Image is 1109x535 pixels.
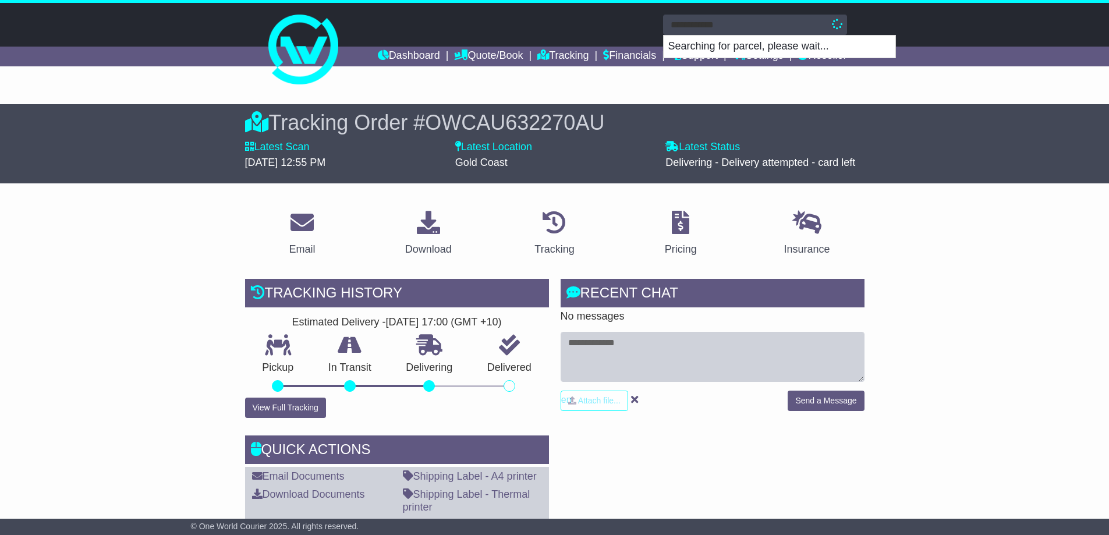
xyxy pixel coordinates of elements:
[665,141,740,154] label: Latest Status
[405,242,452,257] div: Download
[788,391,864,411] button: Send a Message
[527,207,582,261] a: Tracking
[252,488,365,500] a: Download Documents
[403,488,530,513] a: Shipping Label - Thermal printer
[657,207,704,261] a: Pricing
[665,242,697,257] div: Pricing
[386,316,502,329] div: [DATE] 17:00 (GMT +10)
[534,242,574,257] div: Tracking
[665,157,855,168] span: Delivering - Delivery attempted - card left
[470,362,549,374] p: Delivered
[245,110,864,135] div: Tracking Order #
[403,470,537,482] a: Shipping Label - A4 printer
[389,362,470,374] p: Delivering
[245,157,326,168] span: [DATE] 12:55 PM
[311,362,389,374] p: In Transit
[777,207,838,261] a: Insurance
[191,522,359,531] span: © One World Courier 2025. All rights reserved.
[784,242,830,257] div: Insurance
[398,207,459,261] a: Download
[537,47,589,66] a: Tracking
[561,310,864,323] p: No messages
[455,157,508,168] span: Gold Coast
[603,47,656,66] a: Financials
[245,141,310,154] label: Latest Scan
[425,111,604,134] span: OWCAU632270AU
[378,47,440,66] a: Dashboard
[289,242,315,257] div: Email
[454,47,523,66] a: Quote/Book
[252,470,345,482] a: Email Documents
[245,435,549,467] div: Quick Actions
[245,398,326,418] button: View Full Tracking
[245,362,311,374] p: Pickup
[455,141,532,154] label: Latest Location
[561,279,864,310] div: RECENT CHAT
[281,207,323,261] a: Email
[664,36,895,58] p: Searching for parcel, please wait...
[245,279,549,310] div: Tracking history
[245,316,549,329] div: Estimated Delivery -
